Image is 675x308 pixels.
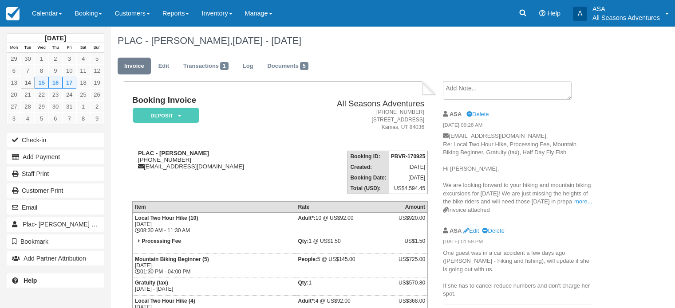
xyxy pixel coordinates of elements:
td: [DATE] 08:30 AM - 11:30 AM [132,213,296,236]
th: Thu [48,43,62,53]
a: Edit [152,58,176,75]
a: 7 [21,65,35,77]
strong: Processing Fee [142,238,181,244]
a: 28 [21,101,35,113]
th: Booking Date: [348,172,389,183]
em: [DATE] 01:59 PM [443,238,592,248]
a: 23 [48,89,62,101]
a: 6 [7,65,21,77]
td: [DATE] [389,172,428,183]
div: Invoice attached [443,206,592,214]
a: 2 [90,101,104,113]
div: [PHONE_NUMBER] [EMAIL_ADDRESS][DOMAIN_NAME] [132,150,292,170]
a: 2 [48,53,62,65]
a: Customer Print [7,183,104,198]
a: Edit [463,227,479,234]
td: US$4,594.45 [389,183,428,194]
a: 6 [48,113,62,125]
a: 10 [63,65,76,77]
strong: Gratuity (tax) [135,280,168,286]
span: 1 [220,62,229,70]
a: 30 [48,101,62,113]
strong: Adult* [298,298,315,304]
a: Help [7,273,104,288]
div: US$1.50 [394,238,425,251]
td: [DATE] [389,162,428,172]
strong: Qty [298,238,308,244]
th: Tue [21,43,35,53]
a: 25 [76,89,90,101]
a: 30 [21,53,35,65]
a: Invoice [118,58,151,75]
a: 26 [90,89,104,101]
img: checkfront-main-nav-mini-logo.png [6,7,20,20]
div: US$725.00 [394,256,425,269]
a: 20 [7,89,21,101]
button: Add Payment [7,150,104,164]
td: 1 [296,277,392,296]
a: Delete [466,111,489,117]
a: Transactions1 [177,58,235,75]
a: Staff Print [7,167,104,181]
a: 15 [35,77,48,89]
a: 21 [21,89,35,101]
strong: PLAC - [PERSON_NAME] [138,150,209,156]
button: Email [7,200,104,214]
th: Created: [348,162,389,172]
p: All Seasons Adventures [592,13,660,22]
strong: [DATE] [45,35,66,42]
a: 4 [21,113,35,125]
i: Help [539,10,545,16]
a: 5 [90,53,104,65]
b: Help [24,277,37,284]
a: 9 [90,113,104,125]
td: [DATE] - [DATE] [132,277,296,296]
span: 2 [91,221,100,229]
a: 3 [63,53,76,65]
span: Plac- [PERSON_NAME] [23,221,90,228]
th: Rate [296,202,392,213]
td: 1 @ US$1.50 [296,236,392,254]
a: 11 [76,65,90,77]
h2: All Seasons Adventures [296,99,424,109]
strong: Mountain Biking Beginner (5) [135,256,209,262]
a: 7 [63,113,76,125]
td: [DATE] 01:30 PM - 04:00 PM [132,254,296,277]
a: 14 [21,77,35,89]
strong: Local Two Hour Hike (4) [135,298,195,304]
p: ASA [592,4,660,13]
a: more... [574,198,592,205]
a: 5 [35,113,48,125]
a: 8 [35,65,48,77]
th: Amount [392,202,428,213]
a: 8 [76,113,90,125]
strong: Adult* [298,215,315,221]
a: 9 [48,65,62,77]
th: Wed [35,43,48,53]
strong: Qty [298,280,308,286]
a: 1 [35,53,48,65]
div: US$570.80 [394,280,425,293]
button: Add Partner Attribution [7,251,104,265]
a: 4 [76,53,90,65]
a: 13 [7,77,21,89]
a: 29 [7,53,21,65]
h1: PLAC - [PERSON_NAME], [118,35,611,46]
a: 18 [76,77,90,89]
td: 5 @ US$145.00 [296,254,392,277]
a: 22 [35,89,48,101]
span: 5 [300,62,308,70]
div: US$920.00 [394,215,425,228]
em: [DATE] 09:28 AM [443,121,592,131]
a: 19 [90,77,104,89]
td: 10 @ US$92.00 [296,213,392,236]
a: Deposit [132,107,196,124]
em: Deposit [133,108,199,123]
a: 1 [76,101,90,113]
a: Documents5 [261,58,315,75]
th: Sun [90,43,104,53]
address: [PHONE_NUMBER] [STREET_ADDRESS] Kamas, UT 84036 [296,109,424,131]
h1: Booking Invoice [132,96,292,105]
a: 16 [48,77,62,89]
a: 3 [7,113,21,125]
